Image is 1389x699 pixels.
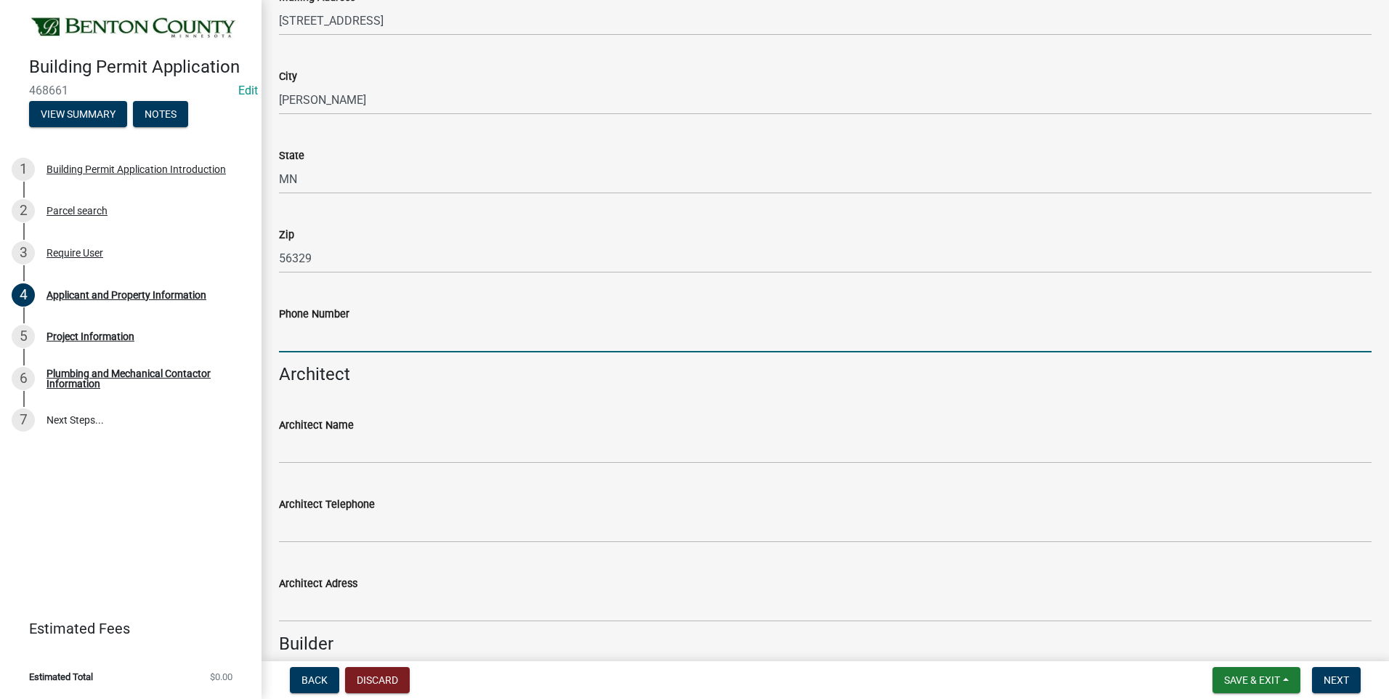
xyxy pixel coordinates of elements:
[1224,674,1280,686] span: Save & Exit
[1212,667,1300,693] button: Save & Exit
[279,72,297,82] label: City
[29,109,127,121] wm-modal-confirm: Summary
[46,368,238,389] div: Plumbing and Mechanical Contactor Information
[290,667,339,693] button: Back
[279,579,357,589] label: Architect Adress
[279,364,1372,385] h4: Architect
[29,15,238,41] img: Benton County, Minnesota
[279,310,349,320] label: Phone Number
[12,241,35,264] div: 3
[46,331,134,342] div: Project Information
[210,672,232,682] span: $0.00
[12,614,238,643] a: Estimated Fees
[345,667,410,693] button: Discard
[279,230,294,241] label: Zip
[279,634,1372,655] h4: Builder
[279,151,304,161] label: State
[279,421,354,431] label: Architect Name
[46,248,103,258] div: Require User
[46,206,108,216] div: Parcel search
[238,84,258,97] a: Edit
[29,101,127,127] button: View Summary
[1312,667,1361,693] button: Next
[279,500,375,510] label: Architect Telephone
[1324,674,1349,686] span: Next
[46,290,206,300] div: Applicant and Property Information
[46,164,226,174] div: Building Permit Application Introduction
[29,57,250,78] h4: Building Permit Application
[12,408,35,432] div: 7
[29,84,232,97] span: 468661
[12,199,35,222] div: 2
[29,672,93,682] span: Estimated Total
[301,674,328,686] span: Back
[133,101,188,127] button: Notes
[133,109,188,121] wm-modal-confirm: Notes
[238,84,258,97] wm-modal-confirm: Edit Application Number
[12,367,35,390] div: 6
[12,158,35,181] div: 1
[12,283,35,307] div: 4
[12,325,35,348] div: 5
